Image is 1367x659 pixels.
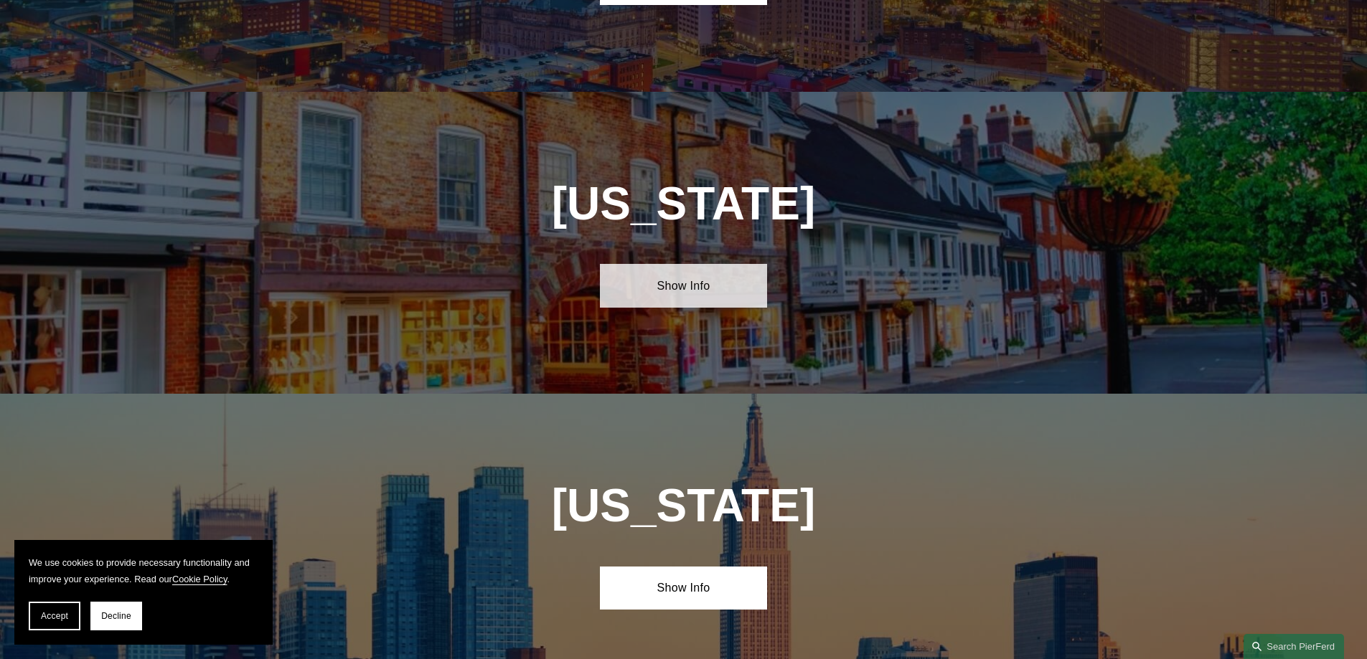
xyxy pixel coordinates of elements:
[1244,634,1344,659] a: Search this site
[600,566,767,610] a: Show Info
[101,611,131,621] span: Decline
[474,178,893,230] h1: [US_STATE]
[41,611,68,621] span: Accept
[29,554,258,587] p: We use cookies to provide necessary functionality and improve your experience. Read our .
[29,602,80,630] button: Accept
[172,574,227,584] a: Cookie Policy
[14,540,273,645] section: Cookie banner
[90,602,142,630] button: Decline
[600,264,767,307] a: Show Info
[474,480,893,532] h1: [US_STATE]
